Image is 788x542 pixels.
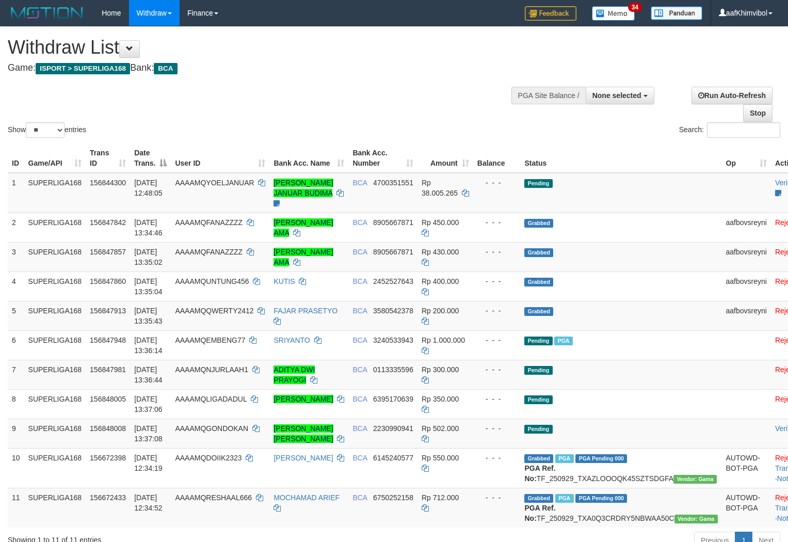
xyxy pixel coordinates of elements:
[90,277,126,285] span: 156847860
[90,365,126,374] span: 156847981
[352,179,367,187] span: BCA
[592,91,641,100] span: None selected
[8,63,515,73] h4: Game: Bank:
[477,394,517,404] div: - - -
[24,173,86,213] td: SUPERLIGA168
[722,213,771,242] td: aafbovsreyni
[575,454,627,463] span: PGA Pending
[90,307,126,315] span: 156847913
[352,336,367,344] span: BCA
[352,395,367,403] span: BCA
[175,218,243,227] span: AAAAMQFANAZZZZ
[24,213,86,242] td: SUPERLIGA168
[175,248,243,256] span: AAAAMQFANAZZZZ
[722,448,771,488] td: AUTOWD-BOT-PGA
[373,218,413,227] span: Copy 8905667871 to clipboard
[722,144,771,173] th: Op: activate to sort column ascending
[24,448,86,488] td: SUPERLIGA168
[477,492,517,503] div: - - -
[477,335,517,345] div: - - -
[130,144,171,173] th: Date Trans.: activate to sort column descending
[373,395,413,403] span: Copy 6395170639 to clipboard
[24,360,86,389] td: SUPERLIGA168
[24,144,86,173] th: Game/API: activate to sort column ascending
[352,424,367,433] span: BCA
[352,454,367,462] span: BCA
[175,424,248,433] span: AAAAMQGONDOKAN
[373,179,413,187] span: Copy 4700351551 to clipboard
[422,336,465,344] span: Rp 1.000.000
[8,301,24,330] td: 5
[274,454,333,462] a: [PERSON_NAME]
[743,104,773,122] a: Stop
[175,493,252,502] span: AAAAMQRESHAAL666
[134,277,163,296] span: [DATE] 13:35:04
[477,364,517,375] div: - - -
[26,122,65,138] select: Showentries
[520,144,721,173] th: Status
[90,454,126,462] span: 156672398
[274,336,310,344] a: SRIYANTO
[8,5,86,21] img: MOTION_logo.png
[171,144,269,173] th: User ID: activate to sort column ascending
[477,247,517,257] div: - - -
[274,277,295,285] a: KUTIS
[8,37,515,58] h1: Withdraw List
[422,493,459,502] span: Rp 712.000
[134,424,163,443] span: [DATE] 13:37:08
[524,395,552,404] span: Pending
[352,248,367,256] span: BCA
[274,218,333,237] a: [PERSON_NAME] AMA
[679,122,780,138] label: Search:
[520,488,721,528] td: TF_250929_TXA0Q3CRDRY5NBWAA50C
[175,277,249,285] span: AAAAMQUNTUNG456
[274,307,337,315] a: FAJAR PRASETYO
[86,144,130,173] th: Trans ID: activate to sort column ascending
[24,389,86,419] td: SUPERLIGA168
[422,424,459,433] span: Rp 502.000
[524,464,555,483] b: PGA Ref. No:
[274,179,333,197] a: [PERSON_NAME] JANUAR BUDIMA
[24,242,86,272] td: SUPERLIGA168
[274,493,340,502] a: MOCHAMAD ARIEF
[134,395,163,413] span: [DATE] 13:37:06
[24,419,86,448] td: SUPERLIGA168
[90,179,126,187] span: 156844300
[8,272,24,301] td: 4
[90,248,126,256] span: 156847857
[373,277,413,285] span: Copy 2452527643 to clipboard
[722,272,771,301] td: aafbovsreyni
[422,248,459,256] span: Rp 430.000
[722,301,771,330] td: aafbovsreyni
[352,493,367,502] span: BCA
[477,306,517,316] div: - - -
[134,179,163,197] span: [DATE] 12:48:05
[524,248,553,257] span: Grabbed
[628,3,642,12] span: 34
[373,424,413,433] span: Copy 2230990941 to clipboard
[524,366,552,375] span: Pending
[134,493,163,512] span: [DATE] 12:34:52
[24,488,86,528] td: SUPERLIGA168
[575,494,627,503] span: PGA Pending
[524,454,553,463] span: Grabbed
[352,218,367,227] span: BCA
[175,365,248,374] span: AAAAMQNJURLAAH1
[373,307,413,315] span: Copy 3580542378 to clipboard
[422,179,458,197] span: Rp 38.005.265
[477,423,517,434] div: - - -
[8,122,86,138] label: Show entries
[477,178,517,188] div: - - -
[691,87,773,104] a: Run Auto-Refresh
[592,6,635,21] img: Button%20Memo.svg
[373,365,413,374] span: Copy 0113335596 to clipboard
[24,301,86,330] td: SUPERLIGA168
[8,419,24,448] td: 9
[524,425,552,434] span: Pending
[134,248,163,266] span: [DATE] 13:35:02
[8,448,24,488] td: 10
[134,454,163,472] span: [DATE] 12:34:19
[134,365,163,384] span: [DATE] 13:36:44
[352,365,367,374] span: BCA
[175,179,254,187] span: AAAAMQYOELJANUAR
